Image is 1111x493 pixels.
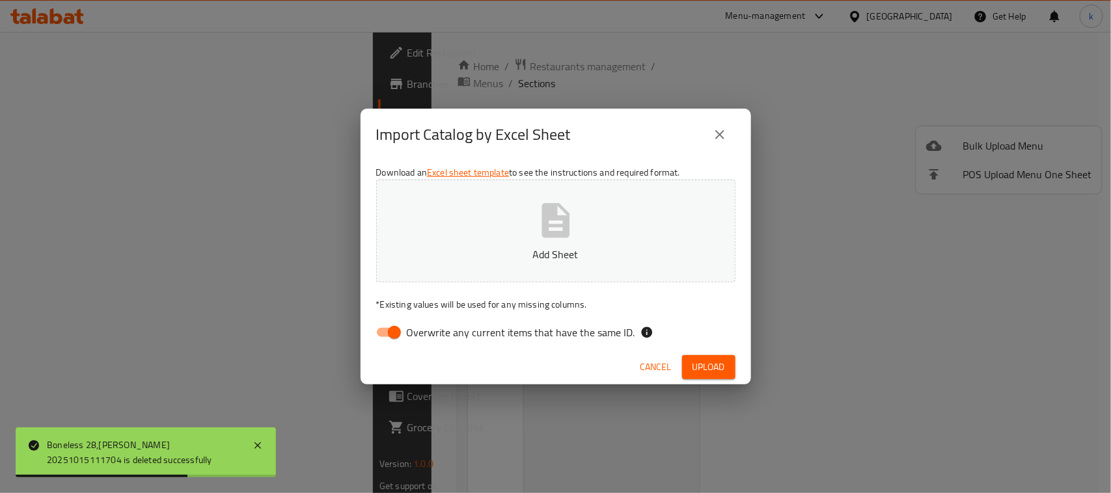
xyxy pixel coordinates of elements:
span: Upload [693,359,725,375]
svg: If the overwrite option isn't selected, then the items that match an existing ID will be ignored ... [640,326,653,339]
p: Add Sheet [396,246,715,262]
button: Upload [682,355,735,379]
button: Cancel [635,355,677,379]
div: Download an to see the instructions and required format. [361,161,751,349]
p: Existing values will be used for any missing columns. [376,298,735,311]
div: Boneless 28,[PERSON_NAME] 20251015111704 is deleted successfully [47,438,240,467]
span: Cancel [640,359,672,375]
a: Excel sheet template [427,164,509,181]
button: Add Sheet [376,180,735,282]
h2: Import Catalog by Excel Sheet [376,124,571,145]
span: Overwrite any current items that have the same ID. [407,325,635,340]
button: close [704,119,735,150]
